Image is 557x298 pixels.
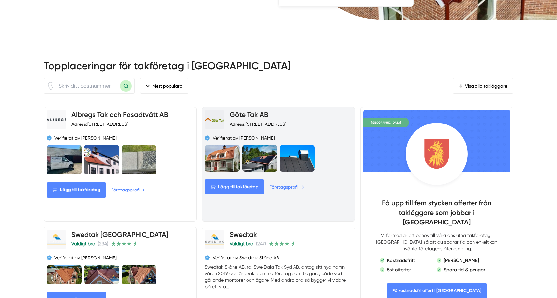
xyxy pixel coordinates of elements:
[205,118,224,121] img: Göte Tak AB logotyp
[453,78,513,94] a: Visa alla takläggare
[54,255,117,261] span: Verifierat av [PERSON_NAME]
[140,78,188,94] button: Mest populära
[230,241,253,246] span: Väldigt bra
[140,78,188,94] span: filter-section
[230,121,246,127] strong: Adress:
[122,145,157,174] img: Albregs Tak och Fasadtvätt AB är takläggare i Skåne
[213,135,275,141] span: Verifierat av [PERSON_NAME]
[47,82,55,90] span: Klicka för att använda din position.
[230,110,268,119] a: Göte Tak AB
[122,265,157,285] img: Swedtak Skåne är takläggare i Skåne
[205,145,240,171] img: Göte Tak AB är takläggare i Skåne
[84,265,119,285] img: Swedtak Skåne är takläggare i Skåne
[269,183,304,190] a: Företagsprofil
[44,59,513,78] h2: Topplaceringar för takföretag i [GEOGRAPHIC_DATA]
[256,241,266,246] span: (247)
[213,255,279,261] span: Verifierat av Swedtak Skåne AB
[47,265,82,285] img: Swedtak Skåne är takläggare i Skåne
[444,257,479,264] p: [PERSON_NAME]
[363,118,409,127] span: [GEOGRAPHIC_DATA]
[47,118,66,121] img: Albregs Tak och Fasadtvätt AB logotyp
[387,257,415,264] p: Kostnadsfritt
[47,145,82,174] img: Albregs Tak och Fasadtvätt AB är takläggare i Skåne
[84,145,119,174] img: Albregs Tak och Fasadtvätt AB är takläggare i Skåne
[55,78,120,93] input: Skriv ditt postnummer
[280,145,315,171] img: Göte Tak AB är takläggare i Skåne
[47,234,66,245] img: Swedtak Skåne logotyp
[71,121,87,127] strong: Adress:
[54,135,117,141] span: Verifierat av [PERSON_NAME]
[71,230,168,239] a: Swedtak [GEOGRAPHIC_DATA]
[71,241,95,246] span: Väldigt bra
[98,241,108,246] span: (234)
[205,264,352,290] p: Swedtak Skåne AB, fd. Swe Dala Tak Syd AB, antog sitt nya namn våren 2019 och är exakt samma före...
[47,182,106,197] : Lägg till takföretag
[205,179,264,194] : Lägg till takföretag
[363,110,510,172] img: Bakgrund för Skåne län
[47,82,55,90] svg: Pin / Karta
[230,121,286,127] div: [STREET_ADDRESS]
[71,110,168,119] a: Albregs Tak och Fasadtvätt AB
[242,145,277,171] img: Göte Tak AB är takläggare i Skåne
[120,80,132,92] button: Sök med postnummer
[444,266,485,273] p: Spara tid & pengar
[374,198,500,232] h4: Få upp till fem stycken offerter från takläggare som jobbar i [GEOGRAPHIC_DATA]
[205,234,224,245] img: Swedtak logotyp
[374,232,500,252] p: Vi förmedlar ert behov till våra anslutna takföretag i [GEOGRAPHIC_DATA] så att du sparar tid och...
[111,186,145,193] a: Företagsprofil
[71,121,128,127] div: [STREET_ADDRESS]
[230,230,257,239] a: Swedtak
[387,266,411,273] p: 5st offerter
